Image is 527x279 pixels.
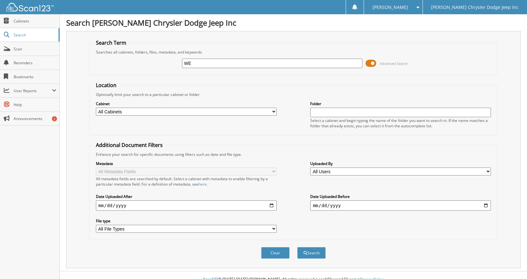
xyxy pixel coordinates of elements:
input: end [310,200,491,211]
span: Announcements [14,116,56,121]
label: Date Uploaded After [96,194,277,199]
span: Help [14,102,56,107]
span: User Reports [14,88,52,93]
legend: Location [93,82,120,89]
label: Date Uploaded Before [310,194,491,199]
div: Select a cabinet and begin typing the name of the folder you want to search in. If the name match... [310,118,491,129]
div: Enhance your search for specific documents using filters such as date and file type. [93,152,494,157]
label: File type [96,218,277,224]
span: Advanced Search [380,61,408,66]
div: 2 [52,116,57,121]
legend: Search Term [93,39,129,46]
span: Search [14,32,55,38]
input: start [96,200,277,211]
span: Reminders [14,60,56,66]
div: All metadata fields are searched by default. Select a cabinet with metadata to enable filtering b... [96,176,277,187]
h1: Search [PERSON_NAME] Chrysler Dodge Jeep Inc [66,17,521,28]
img: scan123-logo-white.svg [6,3,54,11]
span: [PERSON_NAME] Chrysler Dodge Jeep Inc [431,5,518,9]
button: Clear [261,247,290,259]
span: Bookmarks [14,74,56,79]
label: Uploaded By [310,161,491,166]
button: Search [297,247,326,259]
label: Cabinet [96,101,277,106]
div: Optionally limit your search to a particular cabinet or folder [93,92,494,97]
label: Folder [310,101,491,106]
span: Cabinets [14,18,56,24]
label: Metadata [96,161,277,166]
div: Searches all cabinets, folders, files, metadata, and keywords [93,49,494,55]
legend: Additional Document Filters [93,142,166,149]
a: here [198,181,207,187]
span: [PERSON_NAME] [373,5,408,9]
span: Scan [14,46,56,52]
